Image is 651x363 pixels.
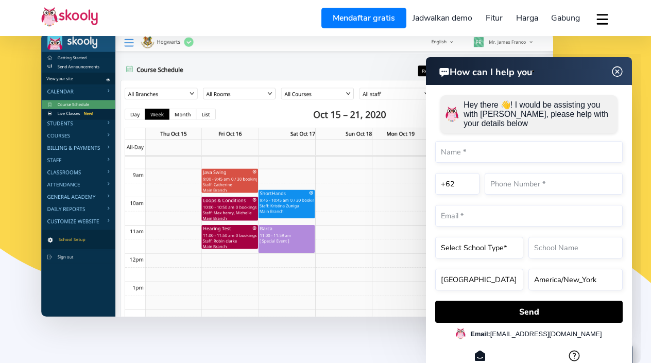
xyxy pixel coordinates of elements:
a: Gabung [544,10,587,26]
img: Temui Perangkat Lunak # 1 untuk mengajar kursus online - Desktop [41,33,553,317]
a: Fitur [479,10,509,26]
a: Harga [509,10,545,26]
a: Mendaftar gratis [321,8,406,28]
button: dropdown menu [595,7,610,31]
span: Gabung [551,12,580,24]
span: Harga [516,12,538,24]
a: Jadwalkan demo [406,10,479,26]
img: Skooly [41,7,98,27]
